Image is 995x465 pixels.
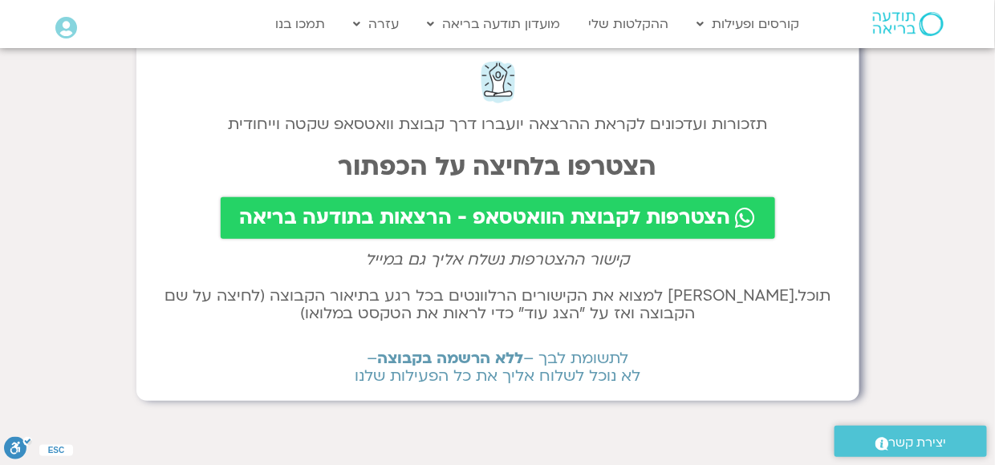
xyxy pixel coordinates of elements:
a: עזרה [345,9,407,39]
h2: קישור ההצטרפות נשלח אליך גם במייל [152,251,843,269]
h2: לתשומת לבך – – לא נוכל לשלוח אליך את כל הפעילות שלנו [152,350,843,385]
a: תמכו בנו [267,9,333,39]
b: ללא הרשמה בקבוצה [377,348,523,369]
img: תודעה בריאה [873,12,944,36]
h2: תוכל.[PERSON_NAME] למצוא את הקישורים הרלוונטים בכל רגע בתיאור הקבוצה (לחיצה על שם הקבוצה ואז על ״... [152,287,843,322]
a: מועדון תודעה בריאה [419,9,568,39]
a: קורסים ופעילות [688,9,807,39]
span: יצירת קשר [889,432,947,454]
a: ההקלטות שלי [580,9,676,39]
span: הצטרפות לקבוצת הוואטסאפ - הרצאות בתודעה בריאה [240,207,731,229]
h2: תזכורות ועדכונים לקראת ההרצאה יועברו דרך קבוצת וואטסאפ שקטה וייחודית [152,115,843,133]
h2: הצטרפו בלחיצה על הכפתור [152,152,843,181]
a: יצירת קשר [835,426,987,457]
a: הצטרפות לקבוצת הוואטסאפ - הרצאות בתודעה בריאה [221,197,775,239]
